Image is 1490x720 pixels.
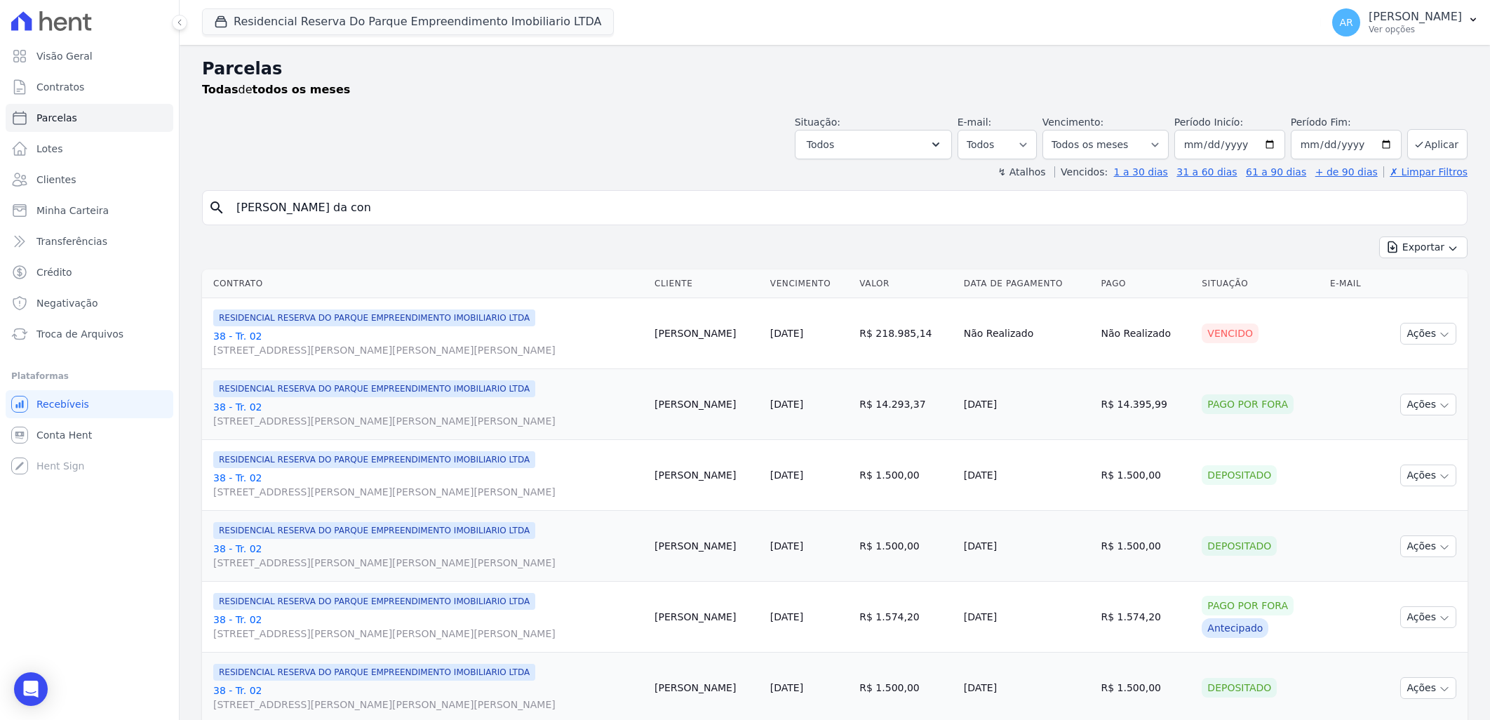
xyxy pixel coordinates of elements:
[1096,369,1197,440] td: R$ 14.395,99
[1096,269,1197,298] th: Pago
[1324,269,1377,298] th: E-mail
[649,269,765,298] th: Cliente
[213,593,535,610] span: RESIDENCIAL RESERVA DO PARQUE EMPREENDIMENTO IMOBILIARIO LTDA
[1383,166,1468,178] a: ✗ Limpar Filtros
[770,469,803,481] a: [DATE]
[1202,596,1294,615] div: Pago por fora
[795,116,840,128] label: Situação:
[11,368,168,385] div: Plataformas
[36,327,123,341] span: Troca de Arquivos
[998,166,1045,178] label: ↯ Atalhos
[202,81,350,98] p: de
[6,421,173,449] a: Conta Hent
[202,8,614,35] button: Residencial Reserva Do Parque Empreendimento Imobiliario LTDA
[213,329,643,357] a: 38 - Tr. 02[STREET_ADDRESS][PERSON_NAME][PERSON_NAME][PERSON_NAME]
[36,49,93,63] span: Visão Geral
[1400,606,1456,628] button: Ações
[1202,678,1277,698] div: Depositado
[36,80,84,94] span: Contratos
[213,343,643,357] span: [STREET_ADDRESS][PERSON_NAME][PERSON_NAME][PERSON_NAME]
[958,298,1096,369] td: Não Realizado
[213,627,643,641] span: [STREET_ADDRESS][PERSON_NAME][PERSON_NAME][PERSON_NAME]
[958,440,1096,511] td: [DATE]
[213,522,535,539] span: RESIDENCIAL RESERVA DO PARQUE EMPREENDIMENTO IMOBILIARIO LTDA
[1246,166,1306,178] a: 61 a 90 dias
[6,390,173,418] a: Recebíveis
[6,166,173,194] a: Clientes
[1054,166,1108,178] label: Vencidos:
[6,258,173,286] a: Crédito
[1196,269,1324,298] th: Situação
[770,399,803,410] a: [DATE]
[213,664,535,681] span: RESIDENCIAL RESERVA DO PARQUE EMPREENDIMENTO IMOBILIARIO LTDA
[213,414,643,428] span: [STREET_ADDRESS][PERSON_NAME][PERSON_NAME][PERSON_NAME]
[854,269,958,298] th: Valor
[228,194,1461,222] input: Buscar por nome do lote ou do cliente
[1400,323,1456,345] button: Ações
[36,142,63,156] span: Lotes
[1202,536,1277,556] div: Depositado
[1315,166,1378,178] a: + de 90 dias
[770,540,803,552] a: [DATE]
[958,369,1096,440] td: [DATE]
[1369,10,1462,24] p: [PERSON_NAME]
[6,42,173,70] a: Visão Geral
[213,556,643,570] span: [STREET_ADDRESS][PERSON_NAME][PERSON_NAME][PERSON_NAME]
[6,289,173,317] a: Negativação
[1202,618,1268,638] div: Antecipado
[213,471,643,499] a: 38 - Tr. 02[STREET_ADDRESS][PERSON_NAME][PERSON_NAME][PERSON_NAME]
[253,83,351,96] strong: todos os meses
[854,582,958,653] td: R$ 1.574,20
[854,440,958,511] td: R$ 1.500,00
[213,684,643,712] a: 38 - Tr. 02[STREET_ADDRESS][PERSON_NAME][PERSON_NAME][PERSON_NAME]
[1096,511,1197,582] td: R$ 1.500,00
[770,611,803,622] a: [DATE]
[958,116,992,128] label: E-mail:
[6,104,173,132] a: Parcelas
[213,400,643,428] a: 38 - Tr. 02[STREET_ADDRESS][PERSON_NAME][PERSON_NAME][PERSON_NAME]
[1369,24,1462,35] p: Ver opções
[213,380,535,397] span: RESIDENCIAL RESERVA DO PARQUE EMPREENDIMENTO IMOBILIARIO LTDA
[6,73,173,101] a: Contratos
[1096,440,1197,511] td: R$ 1.500,00
[1096,298,1197,369] td: Não Realizado
[36,173,76,187] span: Clientes
[1042,116,1103,128] label: Vencimento:
[854,298,958,369] td: R$ 218.985,14
[854,511,958,582] td: R$ 1.500,00
[213,542,643,570] a: 38 - Tr. 02[STREET_ADDRESS][PERSON_NAME][PERSON_NAME][PERSON_NAME]
[36,204,109,218] span: Minha Carteira
[649,440,765,511] td: [PERSON_NAME]
[1379,236,1468,258] button: Exportar
[36,265,72,279] span: Crédito
[795,130,952,159] button: Todos
[208,199,225,216] i: search
[958,511,1096,582] td: [DATE]
[958,269,1096,298] th: Data de Pagamento
[807,136,834,153] span: Todos
[36,296,98,310] span: Negativação
[1174,116,1243,128] label: Período Inicío:
[36,397,89,411] span: Recebíveis
[6,196,173,225] a: Minha Carteira
[202,269,649,298] th: Contrato
[6,135,173,163] a: Lotes
[958,582,1096,653] td: [DATE]
[202,56,1468,81] h2: Parcelas
[1400,465,1456,486] button: Ações
[649,369,765,440] td: [PERSON_NAME]
[213,485,643,499] span: [STREET_ADDRESS][PERSON_NAME][PERSON_NAME][PERSON_NAME]
[1202,465,1277,485] div: Depositado
[36,428,92,442] span: Conta Hent
[649,298,765,369] td: [PERSON_NAME]
[213,698,643,712] span: [STREET_ADDRESS][PERSON_NAME][PERSON_NAME][PERSON_NAME]
[36,111,77,125] span: Parcelas
[14,672,48,706] div: Open Intercom Messenger
[213,309,535,326] span: RESIDENCIAL RESERVA DO PARQUE EMPREENDIMENTO IMOBILIARIO LTDA
[1400,394,1456,415] button: Ações
[213,451,535,468] span: RESIDENCIAL RESERVA DO PARQUE EMPREENDIMENTO IMOBILIARIO LTDA
[213,613,643,641] a: 38 - Tr. 02[STREET_ADDRESS][PERSON_NAME][PERSON_NAME][PERSON_NAME]
[202,83,239,96] strong: Todas
[1321,3,1490,42] button: AR [PERSON_NAME] Ver opções
[1400,677,1456,699] button: Ações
